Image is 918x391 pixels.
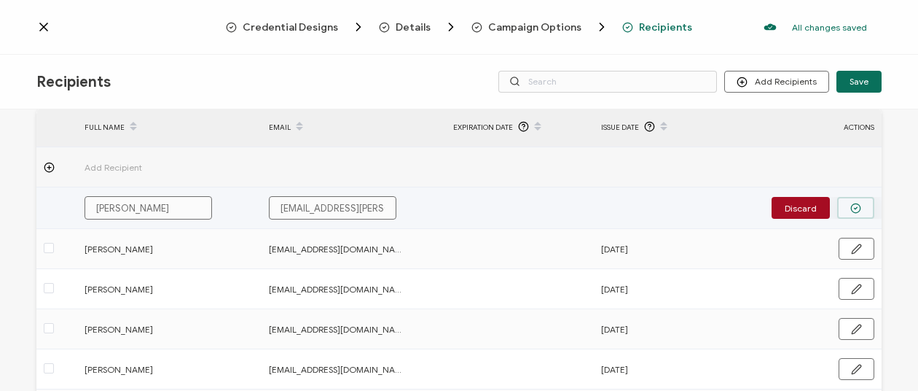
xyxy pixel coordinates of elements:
[269,196,396,220] input: someone@example.com
[850,77,868,86] span: Save
[453,119,513,136] span: Expiration Date
[772,197,830,219] button: Discard
[488,22,581,33] span: Campaign Options
[601,361,628,378] span: [DATE]
[269,361,407,378] span: [EMAIL_ADDRESS][DOMAIN_NAME]
[379,20,458,34] span: Details
[622,22,692,33] span: Recipients
[724,71,829,93] button: Add Recipients
[85,241,223,258] span: [PERSON_NAME]
[601,281,628,298] span: [DATE]
[36,73,111,91] span: Recipients
[85,281,223,298] span: [PERSON_NAME]
[226,20,366,34] span: Credential Designs
[743,119,882,136] div: ACTIONS
[639,22,692,33] span: Recipients
[85,159,223,176] span: Add Recipient
[396,22,431,33] span: Details
[243,22,338,33] span: Credential Designs
[601,119,639,136] span: Issue Date
[498,71,717,93] input: Search
[85,361,223,378] span: [PERSON_NAME]
[85,196,212,220] input: Jane Doe
[601,321,628,338] span: [DATE]
[77,115,262,139] div: FULL NAME
[836,71,882,93] button: Save
[269,321,407,338] span: [EMAIL_ADDRESS][DOMAIN_NAME]
[269,241,407,258] span: [EMAIL_ADDRESS][DOMAIN_NAME]
[601,241,628,258] span: [DATE]
[269,281,407,298] span: [EMAIL_ADDRESS][DOMAIN_NAME]
[226,20,692,34] div: Breadcrumb
[85,321,223,338] span: [PERSON_NAME]
[262,115,446,139] div: EMAIL
[845,321,918,391] iframe: Chat Widget
[792,22,867,33] p: All changes saved
[471,20,609,34] span: Campaign Options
